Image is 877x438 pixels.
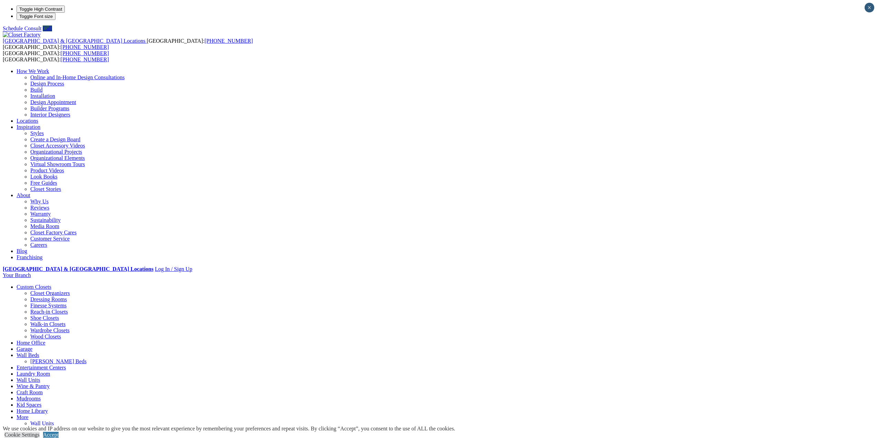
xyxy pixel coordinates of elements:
[30,167,64,173] a: Product Videos
[30,87,43,93] a: Build
[30,334,61,339] a: Wood Closets
[17,254,43,260] a: Franchising
[17,365,66,370] a: Entertainment Centers
[30,136,80,142] a: Create a Design Board
[61,57,109,62] a: [PHONE_NUMBER]
[17,346,32,352] a: Garage
[30,130,44,136] a: Styles
[30,296,67,302] a: Dressing Rooms
[3,38,253,50] span: [GEOGRAPHIC_DATA]: [GEOGRAPHIC_DATA]:
[155,266,192,272] a: Log In / Sign Up
[17,68,49,74] a: How We Work
[3,38,147,44] a: [GEOGRAPHIC_DATA] & [GEOGRAPHIC_DATA] Locations
[17,124,40,130] a: Inspiration
[204,38,253,44] a: [PHONE_NUMBER]
[30,303,67,308] a: Finesse Systems
[17,118,38,124] a: Locations
[3,266,153,272] a: [GEOGRAPHIC_DATA] & [GEOGRAPHIC_DATA] Locations
[30,149,82,155] a: Organizational Projects
[61,44,109,50] a: [PHONE_NUMBER]
[30,290,70,296] a: Closet Organizers
[30,180,57,186] a: Free Guides
[17,13,55,20] button: Toggle Font size
[3,38,145,44] span: [GEOGRAPHIC_DATA] & [GEOGRAPHIC_DATA] Locations
[3,426,455,432] div: We use cookies and IP address on our website to give you the most relevant experience by remember...
[30,242,47,248] a: Careers
[17,371,50,377] a: Laundry Room
[19,7,62,12] span: Toggle High Contrast
[30,315,59,321] a: Shoe Closets
[30,309,68,315] a: Reach-in Closets
[30,186,61,192] a: Closet Stories
[30,211,51,217] a: Warranty
[30,74,125,80] a: Online and In-Home Design Consultations
[30,93,55,99] a: Installation
[30,198,49,204] a: Why Us
[30,217,61,223] a: Sustainability
[3,50,109,62] span: [GEOGRAPHIC_DATA]: [GEOGRAPHIC_DATA]:
[30,99,76,105] a: Design Appointment
[43,432,59,438] a: Accept
[19,14,53,19] span: Toggle Font size
[30,112,70,118] a: Interior Designers
[30,155,85,161] a: Organizational Elements
[17,408,48,414] a: Home Library
[3,26,41,31] a: Schedule Consult
[30,161,85,167] a: Virtual Showroom Tours
[17,340,45,346] a: Home Office
[30,230,77,235] a: Closet Factory Cares
[17,396,41,401] a: Mudrooms
[4,432,40,438] a: Cookie Settings
[30,174,58,180] a: Look Books
[30,236,70,242] a: Customer Service
[30,105,69,111] a: Builder Programs
[17,248,27,254] a: Blog
[17,284,51,290] a: Custom Closets
[61,50,109,56] a: [PHONE_NUMBER]
[865,3,874,12] button: Close
[17,383,50,389] a: Wine & Pantry
[17,414,29,420] a: More menu text will display only on big screen
[43,26,52,31] a: Call
[3,32,41,38] img: Closet Factory
[30,205,49,211] a: Reviews
[30,358,86,364] a: [PERSON_NAME] Beds
[30,321,65,327] a: Walk-in Closets
[30,143,85,149] a: Closet Accessory Videos
[17,389,43,395] a: Craft Room
[17,377,40,383] a: Wall Units
[17,402,41,408] a: Kid Spaces
[17,192,30,198] a: About
[30,81,64,86] a: Design Process
[30,420,54,426] a: Wall Units
[17,352,39,358] a: Wall Beds
[30,327,70,333] a: Wardrobe Closets
[30,223,59,229] a: Media Room
[17,6,65,13] button: Toggle High Contrast
[3,272,31,278] a: Your Branch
